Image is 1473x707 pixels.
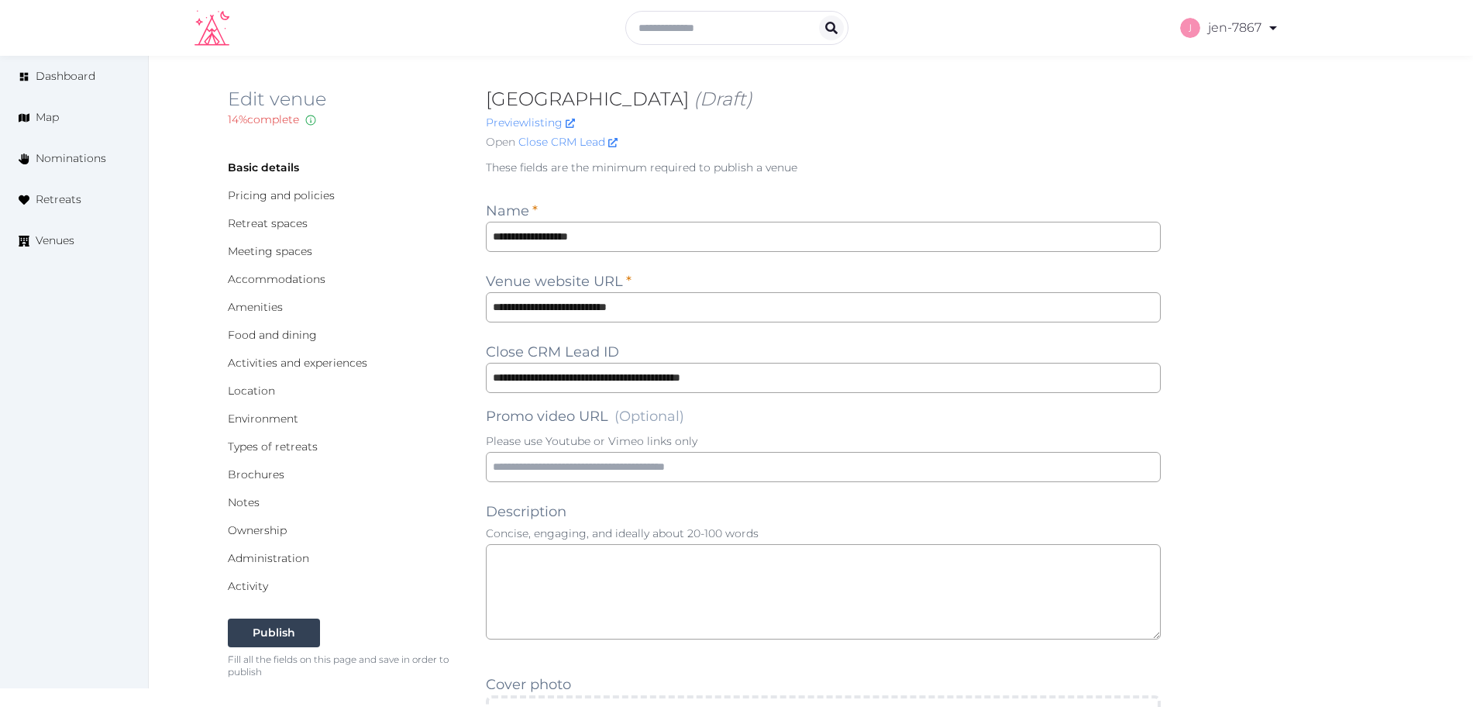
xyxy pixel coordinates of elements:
h2: Edit venue [228,87,461,112]
span: Dashboard [36,68,95,84]
a: Meeting spaces [228,244,312,258]
label: Close CRM Lead ID [486,341,619,363]
a: Activities and experiences [228,356,367,370]
div: Publish [253,625,295,641]
label: Description [486,501,566,522]
a: Basic details [228,160,299,174]
span: Map [36,109,59,126]
a: Amenities [228,300,283,314]
a: Accommodations [228,272,325,286]
span: Retreats [36,191,81,208]
a: Retreat spaces [228,216,308,230]
span: Nominations [36,150,106,167]
a: Types of retreats [228,440,318,454]
h2: [GEOGRAPHIC_DATA] [486,87,1162,112]
span: Open [486,134,515,150]
p: Please use Youtube or Vimeo links only [486,433,1162,449]
label: Name [486,200,538,222]
span: (Draft) [693,88,752,110]
button: Publish [228,619,320,647]
a: Environment [228,412,298,426]
a: Activity [228,579,268,593]
p: These fields are the minimum required to publish a venue [486,160,1162,175]
a: Close CRM Lead [518,134,618,150]
span: Venues [36,233,74,249]
a: Previewlisting [486,116,575,129]
p: Fill all the fields on this page and save in order to publish [228,654,461,678]
label: Promo video URL [486,405,684,427]
label: Venue website URL [486,271,632,292]
a: Location [228,384,275,398]
a: Pricing and policies [228,188,335,202]
a: Food and dining [228,328,317,342]
a: Brochures [228,467,284,481]
a: Administration [228,551,309,565]
a: Ownership [228,523,287,537]
span: 14 % complete [228,112,299,126]
p: Concise, engaging, and ideally about 20-100 words [486,526,1162,541]
a: Notes [228,495,260,509]
span: (Optional) [614,408,684,425]
a: jen-7867 [1180,6,1279,50]
label: Cover photo [486,674,571,695]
